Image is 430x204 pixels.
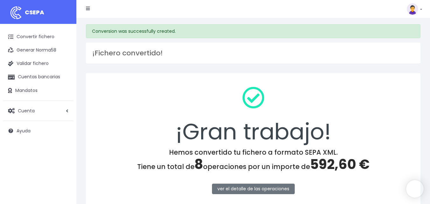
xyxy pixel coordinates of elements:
[94,148,412,172] h4: Hemos convertido tu fichero a formato SEPA XML. Tiene un total de operaciones por un importe de
[3,70,73,84] a: Cuentas bancarias
[17,128,31,134] span: Ayuda
[194,155,203,174] span: 8
[3,57,73,70] a: Validar fichero
[18,107,35,114] span: Cuenta
[92,49,414,57] h3: ¡Fichero convertido!
[3,30,73,44] a: Convertir fichero
[407,3,418,15] img: profile
[86,24,420,38] div: Conversion was successfully created.
[310,155,370,174] span: 592,60 €
[94,81,412,148] div: ¡Gran trabajo!
[3,44,73,57] a: Generar Norma58
[3,84,73,97] a: Mandatos
[25,8,44,16] span: CSEPA
[8,5,24,21] img: logo
[212,184,295,194] a: ver el detalle de las operaciones
[3,124,73,137] a: Ayuda
[3,104,73,117] a: Cuenta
